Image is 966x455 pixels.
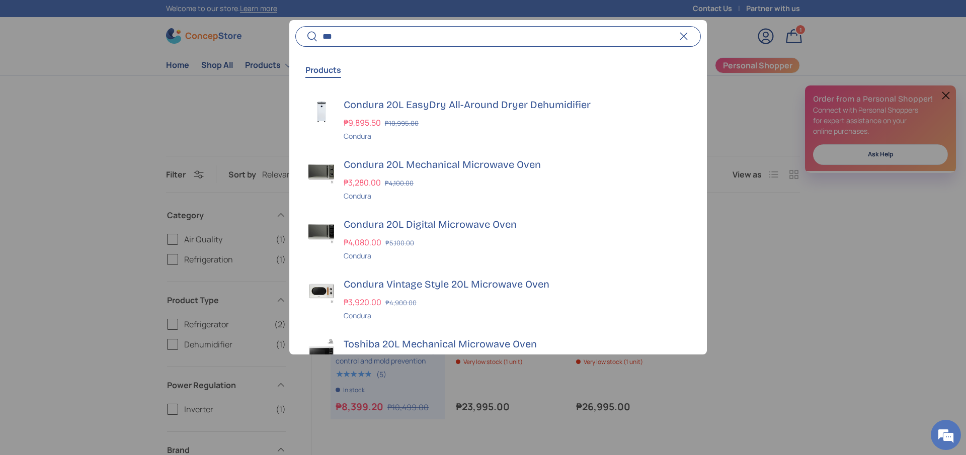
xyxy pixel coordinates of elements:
[344,131,689,141] div: Condura
[344,157,689,171] h3: Condura 20L Mechanical Microwave Oven
[289,89,707,149] a: condura-easy-dry-dehumidifier-full-view-concepstore.ph Condura 20L EasyDry All-Around Dryer Dehum...
[307,98,336,126] img: condura-easy-dry-dehumidifier-full-view-concepstore.ph
[385,298,417,307] s: ₱4,900.00
[289,269,707,329] a: Condura Vintage Style 20L Microwave Oven ₱3,920.00 ₱4,900.00 Condura
[344,337,689,351] h3: Toshiba 20L Mechanical Microwave Oven
[344,310,689,321] div: Condura
[289,329,707,389] a: Toshiba 20L Mechanical Microwave Oven ₱4,595.00 Toshiba
[344,277,689,291] h3: Condura Vintage Style 20L Microwave Oven
[344,177,383,188] strong: ₱3,280.00
[344,217,689,231] h3: Condura 20L Digital Microwave Oven
[344,191,689,201] div: Condura
[385,119,419,128] s: ₱10,995.00
[344,237,384,248] strong: ₱4,080.00
[385,178,414,188] s: ₱4,100.00
[289,149,707,209] a: Condura 20L Mechanical Microwave Oven ₱3,280.00 ₱4,100.00 Condura
[289,209,707,269] a: Condura 20L Digital Microwave Oven ₱4,080.00 ₱5,100.00 Condura
[305,58,341,81] button: Products
[385,238,414,247] s: ₱5,100.00
[344,250,689,261] div: Condura
[344,297,384,308] strong: ₱3,920.00
[344,117,383,128] strong: ₱9,895.50
[344,98,689,112] h3: Condura 20L EasyDry All-Around Dryer Dehumidifier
